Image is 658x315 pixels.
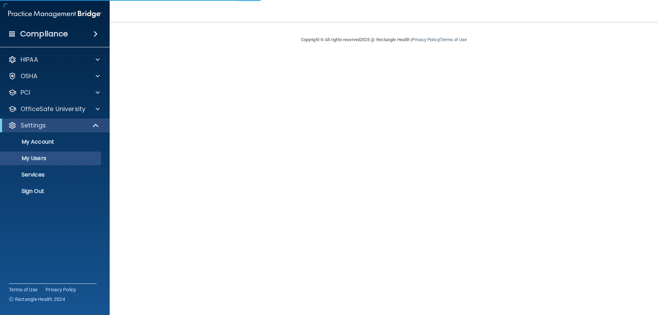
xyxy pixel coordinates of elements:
[21,121,46,130] p: Settings
[9,296,65,303] span: Ⓒ Rectangle Health 2024
[4,138,98,145] p: My Account
[4,171,98,178] p: Services
[412,37,439,42] a: Privacy Policy
[46,286,76,293] a: Privacy Policy
[21,88,30,97] p: PCI
[8,88,100,97] a: PCI
[21,105,85,113] p: OfficeSafe University
[9,286,37,293] a: Terms of Use
[8,105,100,113] a: OfficeSafe University
[440,37,467,42] a: Terms of Use
[4,188,98,195] p: Sign Out
[21,56,38,64] p: HIPAA
[8,121,99,130] a: Settings
[20,29,68,39] h4: Compliance
[8,56,100,64] a: HIPAA
[8,7,101,21] img: PMB logo
[259,29,509,51] div: Copyright © All rights reserved 2025 @ Rectangle Health | |
[8,72,100,80] a: OSHA
[21,72,38,80] p: OSHA
[4,155,98,162] p: My Users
